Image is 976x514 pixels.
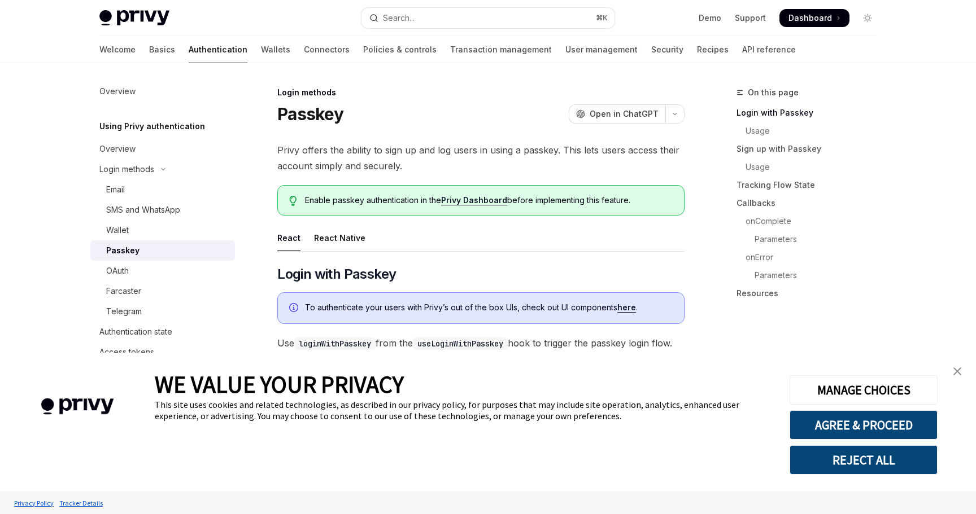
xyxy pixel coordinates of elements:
code: loginWithPasskey [294,337,376,350]
span: On this page [748,86,799,99]
a: SMS and WhatsApp [90,200,235,220]
img: company logo [17,382,138,431]
button: AGREE & PROCEED [790,410,938,440]
a: Wallets [261,36,290,63]
div: React Native [314,225,365,251]
a: Welcome [99,36,136,63]
svg: Info [289,303,300,314]
a: Authentication state [90,322,235,342]
div: This site uses cookies and related technologies, as described in our privacy policy, for purposes... [155,399,773,421]
span: To authenticate your users with Privy’s out of the box UIs, check out UI components . [305,302,673,313]
a: Privacy Policy [11,493,56,513]
img: light logo [99,10,169,26]
a: Tracker Details [56,493,106,513]
a: close banner [946,360,969,383]
button: REJECT ALL [790,445,938,475]
span: Use from the hook to trigger the passkey login flow. [277,335,685,351]
div: Wallet [106,223,129,237]
h1: Passkey [277,104,343,124]
a: OAuth [90,261,235,281]
a: Usage [737,158,886,176]
a: Parameters [737,266,886,284]
a: User management [565,36,638,63]
span: Enable passkey authentication in the before implementing this feature. [305,195,673,206]
button: Toggle Login methods section [90,159,235,179]
button: Open search [361,8,615,28]
button: MANAGE CHOICES [790,375,938,405]
a: Usage [737,122,886,140]
a: Farcaster [90,281,235,301]
a: Parameters [737,230,886,248]
span: Open in ChatGPT [590,108,659,120]
a: Overview [90,139,235,159]
div: Login methods [277,87,685,98]
a: Overview [90,81,235,102]
a: Callbacks [737,194,886,212]
a: Email [90,179,235,200]
a: API reference [742,36,796,63]
span: WE VALUE YOUR PRIVACY [155,370,404,399]
button: Toggle dark mode [859,9,877,27]
span: Dashboard [788,12,832,24]
span: Privy offers the ability to sign up and log users in using a passkey. This lets users access thei... [277,142,685,174]
a: Basics [149,36,175,63]
a: Wallet [90,220,235,240]
div: Overview [99,142,136,156]
div: Email [106,183,125,196]
a: Access tokens [90,342,235,362]
span: Login with Passkey [277,265,396,283]
a: Demo [699,12,721,24]
a: Tracking Flow State [737,176,886,194]
div: Access tokens [99,345,154,359]
code: useLoginWithPasskey [413,337,508,350]
a: here [617,302,636,313]
span: ⌘ K [596,14,608,23]
a: onError [737,248,886,266]
a: Authentication [189,36,247,63]
a: Sign up with Passkey [737,140,886,158]
h5: Using Privy authentication [99,120,205,133]
a: Privy Dashboard [441,195,507,205]
div: Search... [383,11,415,25]
div: Passkey [106,244,140,257]
a: Support [735,12,766,24]
div: Overview [99,85,136,98]
button: Open in ChatGPT [569,104,665,124]
a: Recipes [697,36,729,63]
a: Telegram [90,301,235,322]
a: Security [651,36,683,63]
a: Transaction management [450,36,552,63]
svg: Tip [289,196,297,206]
a: Policies & controls [363,36,437,63]
a: Passkey [90,240,235,261]
a: Resources [737,284,886,302]
a: Login with Passkey [737,104,886,122]
div: React [277,225,300,251]
img: close banner [953,367,961,375]
a: Dashboard [779,9,849,27]
div: OAuth [106,264,129,278]
a: onComplete [737,212,886,230]
div: Telegram [106,305,142,318]
div: Authentication state [99,325,172,339]
div: Farcaster [106,284,141,298]
div: Login methods [99,162,154,176]
div: SMS and WhatsApp [106,203,180,217]
a: Connectors [304,36,350,63]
